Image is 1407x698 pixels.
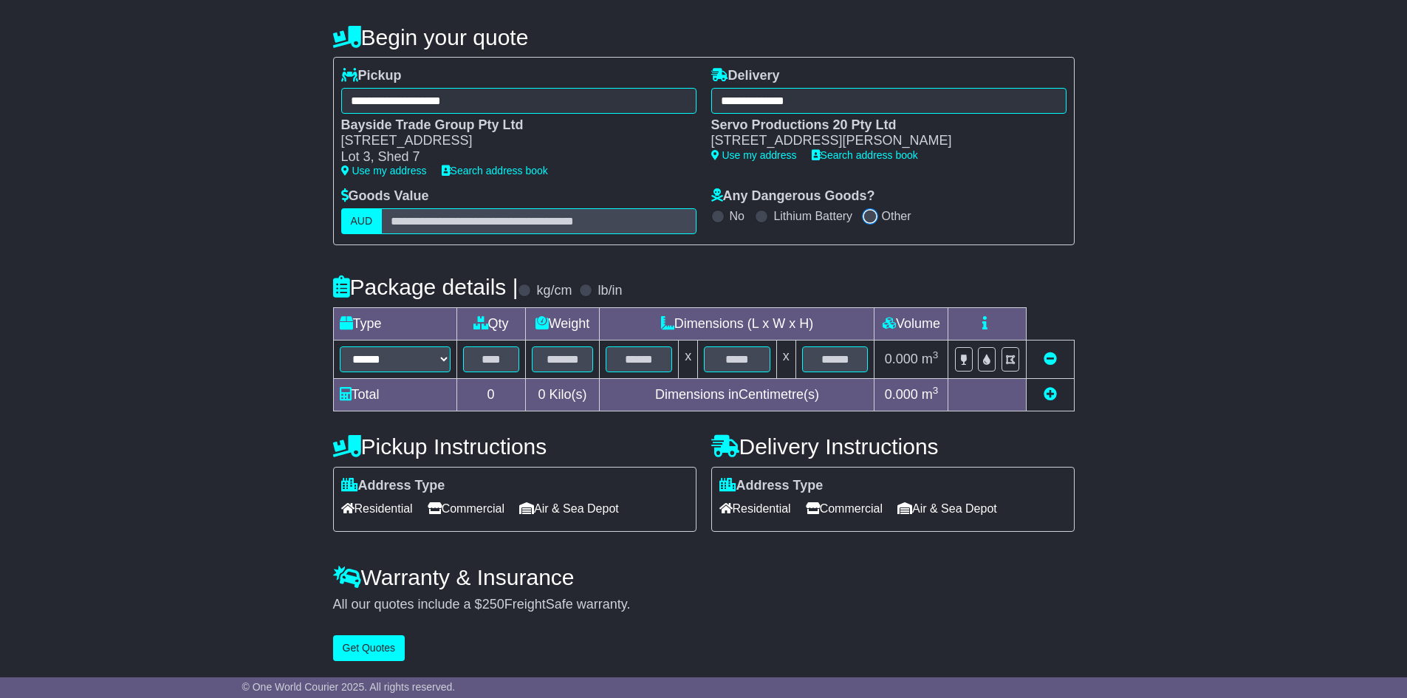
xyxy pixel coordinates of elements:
td: x [776,340,795,378]
div: All our quotes include a $ FreightSafe warranty. [333,597,1075,613]
div: Bayside Trade Group Pty Ltd [341,117,682,134]
span: Commercial [428,497,504,520]
span: Commercial [806,497,883,520]
div: Servo Productions 20 Pty Ltd [711,117,1052,134]
a: Use my address [711,149,797,161]
span: 250 [482,597,504,612]
a: Add new item [1044,387,1057,402]
span: Residential [719,497,791,520]
span: 0 [538,387,545,402]
span: m [922,352,939,366]
td: x [679,340,698,378]
h4: Delivery Instructions [711,434,1075,459]
label: Other [882,209,911,223]
span: Residential [341,497,413,520]
h4: Package details | [333,275,518,299]
span: 0.000 [885,352,918,366]
div: Lot 3, Shed 7 [341,149,682,165]
td: Kilo(s) [525,378,600,411]
label: Goods Value [341,188,429,205]
td: Weight [525,307,600,340]
label: Address Type [719,478,824,494]
td: Volume [874,307,948,340]
label: AUD [341,208,383,234]
td: Dimensions (L x W x H) [600,307,874,340]
h4: Begin your quote [333,25,1075,49]
a: Search address book [812,149,918,161]
label: Any Dangerous Goods? [711,188,875,205]
label: Pickup [341,68,402,84]
label: Lithium Battery [773,209,852,223]
div: [STREET_ADDRESS][PERSON_NAME] [711,133,1052,149]
span: Air & Sea Depot [519,497,619,520]
a: Use my address [341,165,427,177]
span: 0.000 [885,387,918,402]
span: Air & Sea Depot [897,497,997,520]
h4: Warranty & Insurance [333,565,1075,589]
sup: 3 [933,385,939,396]
h4: Pickup Instructions [333,434,696,459]
td: Dimensions in Centimetre(s) [600,378,874,411]
label: kg/cm [536,283,572,299]
td: Total [333,378,456,411]
a: Search address book [442,165,548,177]
button: Get Quotes [333,635,405,661]
td: Qty [456,307,525,340]
div: [STREET_ADDRESS] [341,133,682,149]
label: No [730,209,744,223]
span: © One World Courier 2025. All rights reserved. [242,681,456,693]
label: Address Type [341,478,445,494]
label: lb/in [598,283,622,299]
td: Type [333,307,456,340]
label: Delivery [711,68,780,84]
sup: 3 [933,349,939,360]
a: Remove this item [1044,352,1057,366]
span: m [922,387,939,402]
td: 0 [456,378,525,411]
